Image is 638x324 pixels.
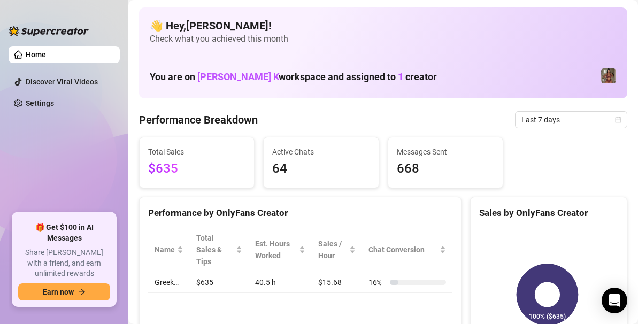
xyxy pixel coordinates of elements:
[18,248,110,279] span: Share [PERSON_NAME] with a friend, and earn unlimited rewards
[615,117,621,123] span: calendar
[398,71,403,82] span: 1
[155,244,175,256] span: Name
[249,272,312,293] td: 40.5 h
[148,146,245,158] span: Total Sales
[148,228,190,272] th: Name
[148,159,245,179] span: $635
[197,71,279,82] span: [PERSON_NAME] K
[272,159,370,179] span: 64
[26,50,46,59] a: Home
[397,146,494,158] span: Messages Sent
[479,206,618,220] div: Sales by OnlyFans Creator
[318,238,347,261] span: Sales / Hour
[601,68,616,83] img: Greek
[139,112,258,127] h4: Performance Breakdown
[312,272,362,293] td: $15.68
[43,288,74,296] span: Earn now
[78,288,86,296] span: arrow-right
[368,276,386,288] span: 16 %
[362,228,452,272] th: Chat Conversion
[272,146,370,158] span: Active Chats
[148,272,190,293] td: Greek…
[150,71,437,83] h1: You are on workspace and assigned to creator
[9,26,89,36] img: logo-BBDzfeDw.svg
[18,222,110,243] span: 🎁 Get $100 in AI Messages
[26,78,98,86] a: Discover Viral Videos
[150,18,617,33] h4: 👋 Hey, [PERSON_NAME] !
[26,99,54,107] a: Settings
[521,112,621,128] span: Last 7 days
[312,228,362,272] th: Sales / Hour
[255,238,297,261] div: Est. Hours Worked
[397,159,494,179] span: 668
[190,272,249,293] td: $635
[602,288,627,313] div: Open Intercom Messenger
[196,232,234,267] span: Total Sales & Tips
[150,33,617,45] span: Check what you achieved this month
[368,244,437,256] span: Chat Conversion
[18,283,110,300] button: Earn nowarrow-right
[190,228,249,272] th: Total Sales & Tips
[148,206,452,220] div: Performance by OnlyFans Creator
